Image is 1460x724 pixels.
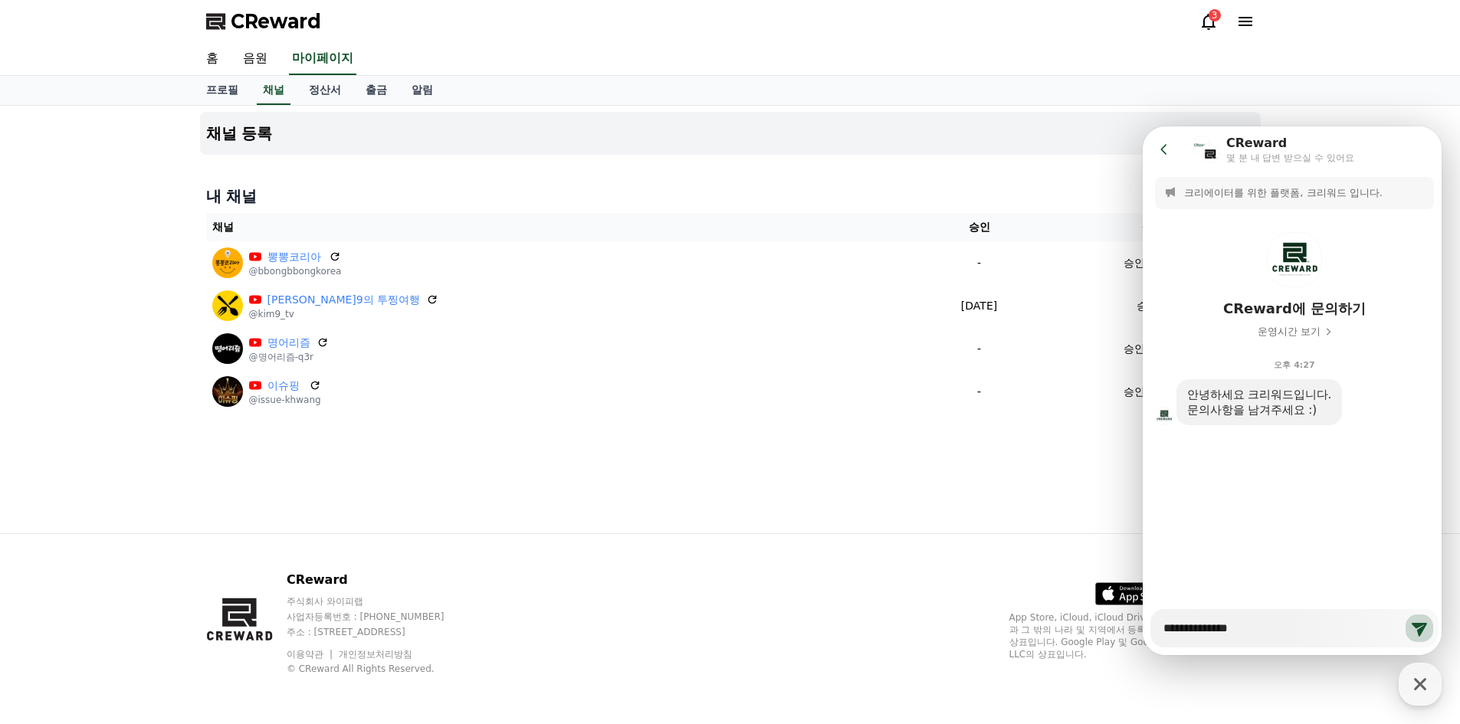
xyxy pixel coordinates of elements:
[1137,298,1169,314] p: 승인됨
[267,335,310,351] a: 명어리즘
[914,298,1044,314] p: [DATE]
[249,308,439,320] p: @kim9_tv
[194,76,251,105] a: 프로필
[212,290,243,321] img: Kim9의 투찡여행
[287,663,474,675] p: © CReward All Rights Reserved.
[1124,384,1180,400] p: 승인 대기중
[1124,341,1180,357] p: 승인 대기중
[297,76,353,105] a: 정산서
[194,43,231,75] a: 홈
[267,249,323,265] a: 뽕뽕코리아
[1124,255,1180,271] p: 승인 대기중
[339,649,412,660] a: 개인정보처리방침
[257,76,290,105] a: 채널
[231,9,321,34] span: CReward
[287,611,474,623] p: 사업자등록번호 : [PHONE_NUMBER]
[200,112,1261,155] button: 채널 등록
[249,351,329,363] p: @명어리즘-q3r
[206,9,321,34] a: CReward
[914,255,1044,271] p: -
[399,76,445,105] a: 알림
[353,76,399,105] a: 출금
[287,571,474,589] p: CReward
[914,341,1044,357] p: -
[287,595,474,608] p: 주식회사 와이피랩
[1209,9,1221,21] div: 3
[206,185,1255,207] h4: 내 채널
[914,384,1044,400] p: -
[206,213,908,241] th: 채널
[907,213,1050,241] th: 승인
[289,43,356,75] a: 마이페이지
[1051,213,1255,241] th: 상태
[249,394,321,406] p: @issue-khwang
[1143,126,1442,655] iframe: Channel chat
[212,376,243,407] img: 이슈핑
[212,247,243,278] img: 뽕뽕코리아
[267,378,303,394] a: 이슈핑
[287,626,474,638] p: 주소 : [STREET_ADDRESS]
[249,265,342,277] p: @bbongbbongkorea
[1199,12,1218,31] a: 3
[212,333,243,364] img: 명어리즘
[231,43,280,75] a: 음원
[267,292,421,308] a: [PERSON_NAME]9의 투찡여행
[287,649,335,660] a: 이용약관
[206,125,273,142] h4: 채널 등록
[1009,611,1255,660] p: App Store, iCloud, iCloud Drive 및 iTunes Store는 미국과 그 밖의 나라 및 지역에서 등록된 Apple Inc.의 서비스 상표입니다. Goo...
